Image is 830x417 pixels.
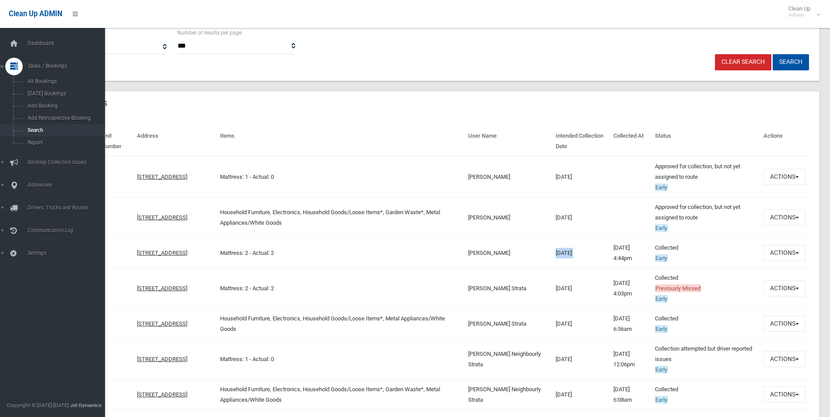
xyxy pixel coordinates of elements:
span: Early [655,184,668,191]
button: Actions [763,316,805,332]
a: [STREET_ADDRESS] [137,174,187,180]
label: Number of results per page [177,28,242,38]
span: Drivers, Trucks and Routes [25,205,112,211]
td: [DATE] [552,238,610,268]
a: [STREET_ADDRESS] [137,356,187,362]
span: Addresses [25,182,112,188]
span: Early [655,366,668,373]
td: Approved for collection, but not yet assigned to route [651,197,760,238]
td: [PERSON_NAME] Neighbourly Strata [465,339,552,379]
td: [DATE] [552,379,610,410]
th: Unit Number [98,126,133,156]
span: Search [25,127,104,133]
span: Settings [25,250,112,256]
th: Intended Collection Date [552,126,610,156]
button: Actions [763,209,805,226]
a: [STREET_ADDRESS] [137,320,187,327]
span: Copyright © [DATE]-[DATE] [7,402,69,408]
td: Collected [651,309,760,339]
td: Collected [651,268,760,309]
td: Collected [651,379,760,410]
button: Actions [763,351,805,367]
td: Mattress: 2 - Actual: 2 [217,268,465,309]
td: Household Furniture, Electronics, Household Goods/Loose Items*, Metal Appliances/White Goods [217,309,465,339]
span: Clean Up [784,5,819,18]
th: Actions [760,126,809,156]
td: [DATE] [552,268,610,309]
td: [DATE] [552,309,610,339]
a: [STREET_ADDRESS] [137,285,187,292]
td: [DATE] 4:03pm [610,268,651,309]
button: Search [773,54,809,70]
th: Collected At [610,126,651,156]
small: Admin [788,12,810,18]
th: User Name [465,126,552,156]
td: [DATE] 6:56am [610,309,651,339]
span: [DATE] Bookings [25,90,104,97]
span: Report [25,139,104,146]
td: Approved for collection, but not yet assigned to route [651,156,760,198]
button: Actions [763,386,805,403]
td: [PERSON_NAME] [465,197,552,238]
td: [DATE] 12:06pm [610,339,651,379]
span: Communication Log [25,227,112,233]
td: Household Furniture, Electronics, Household Goods/Loose Items*, Garden Waste*, Metal Appliances/W... [217,197,465,238]
td: [DATE] [552,339,610,379]
a: [STREET_ADDRESS] [137,214,187,221]
td: [PERSON_NAME] [465,238,552,268]
a: Clear Search [715,54,771,70]
button: Actions [763,169,805,185]
span: Booking Collection Issues [25,159,112,165]
td: [DATE] [552,197,610,238]
span: Add Booking [25,103,104,109]
td: [DATE] [552,156,610,198]
span: Early [655,295,668,302]
td: [DATE] 6:08am [610,379,651,410]
span: Clean Up ADMIN [9,10,62,18]
th: Address [133,126,217,156]
th: Items [217,126,465,156]
td: Mattress: 2 - Actual: 2 [217,238,465,268]
td: Collection attempted but driver reported issues [651,339,760,379]
td: [DATE] 4:44pm [610,238,651,268]
span: Add Retrospective Booking [25,115,104,121]
a: [STREET_ADDRESS] [137,250,187,256]
span: Early [655,325,668,333]
th: Status [651,126,760,156]
button: Actions [763,245,805,261]
td: [PERSON_NAME] Neighbourly Strata [465,379,552,410]
span: Previously Missed [655,285,701,292]
span: All Bookings [25,78,104,84]
button: Actions [763,280,805,296]
td: Mattress: 1 - Actual: 0 [217,339,465,379]
td: [PERSON_NAME] Strata [465,268,552,309]
td: Mattress: 1 - Actual: 0 [217,156,465,198]
span: Tasks / Bookings [25,63,112,69]
td: Household Furniture, Electronics, Household Goods/Loose Items*, Garden Waste*, Metal Appliances/W... [217,379,465,410]
td: Collected [651,238,760,268]
span: Early [655,254,668,262]
a: [STREET_ADDRESS] [137,391,187,398]
span: Early [655,224,668,232]
span: Early [655,396,668,403]
td: [PERSON_NAME] [465,156,552,198]
td: [PERSON_NAME] Strata [465,309,552,339]
strong: Jet Dynamics [70,402,102,408]
span: Dashboard [25,40,112,46]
